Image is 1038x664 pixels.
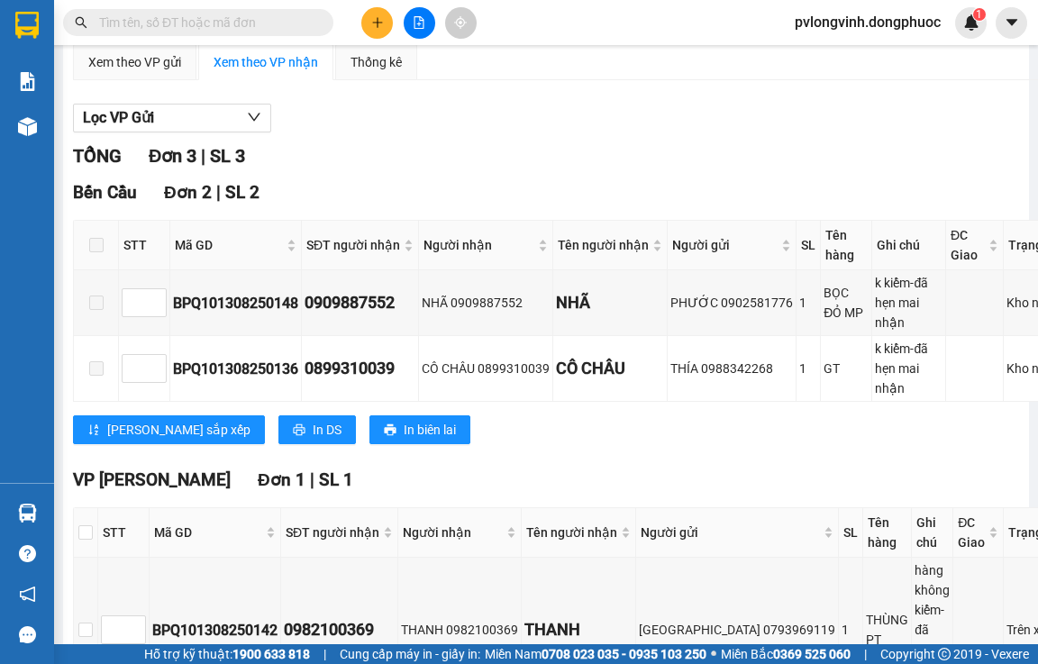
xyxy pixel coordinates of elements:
span: In biên lai [404,420,456,440]
span: | [310,469,314,490]
strong: 0708 023 035 - 0935 103 250 [542,647,706,661]
span: TỔNG [73,145,122,167]
span: | [216,182,221,203]
div: BỌC ĐỎ MP [824,283,869,323]
span: down [247,110,261,124]
th: SL [797,221,821,270]
th: STT [98,508,150,558]
span: | [201,145,205,167]
span: SL 3 [210,145,245,167]
span: question-circle [19,545,36,562]
span: VP [PERSON_NAME] [73,469,231,490]
span: [PERSON_NAME] sắp xếp [107,420,250,440]
div: 0899310039 [305,356,415,381]
div: CÔ CHÂU 0899310039 [422,359,550,378]
span: caret-down [1004,14,1020,31]
td: 0909887552 [302,270,419,336]
img: warehouse-icon [18,504,37,523]
button: printerIn biên lai [369,415,470,444]
span: Người gửi [641,523,820,542]
span: aim [454,16,467,29]
span: notification [19,586,36,603]
button: plus [361,7,393,39]
button: sort-ascending[PERSON_NAME] sắp xếp [73,415,265,444]
div: NHÃ 0909887552 [422,293,550,313]
div: [GEOGRAPHIC_DATA] 0793969119 [639,620,835,640]
span: copyright [938,648,951,660]
span: SL 2 [225,182,259,203]
span: Đơn 1 [258,469,305,490]
span: Tên người nhận [558,235,649,255]
div: BPQ101308250148 [173,292,298,314]
div: BPQ101308250136 [173,358,298,380]
span: message [19,626,36,643]
span: printer [384,423,396,438]
span: sort-ascending [87,423,100,438]
th: Tên hàng [821,221,872,270]
div: 1 [799,359,817,378]
div: k kiểm-đã hẹn mai nhận [875,273,942,332]
span: 1 [976,8,982,21]
span: ⚪️ [711,650,716,658]
span: Cung cấp máy in - giấy in: [340,644,480,664]
span: search [75,16,87,29]
span: SĐT người nhận [306,235,400,255]
div: Thống kê [351,52,402,72]
div: THÍA 0988342268 [670,359,793,378]
span: Mã GD [175,235,283,255]
span: pvlongvinh.dongphuoc [780,11,955,33]
strong: 0369 525 060 [773,647,851,661]
div: NHÃ [556,290,664,315]
div: BPQ101308250142 [152,619,278,641]
td: BPQ101308250136 [170,336,302,402]
span: Người gửi [672,235,778,255]
div: THÙNG PT [866,610,908,650]
div: CÔ CHÂU [556,356,664,381]
div: 1 [799,293,817,313]
td: NHÃ [553,270,668,336]
div: GT [824,359,869,378]
th: Tên hàng [863,508,912,558]
button: file-add [404,7,435,39]
span: ĐC Giao [958,513,985,552]
span: Hỗ trợ kỹ thuật: [144,644,310,664]
img: solution-icon [18,72,37,91]
td: 0899310039 [302,336,419,402]
span: In DS [313,420,341,440]
span: Bến Cầu [73,182,137,203]
sup: 1 [973,8,986,21]
span: Lọc VP Gửi [83,106,154,129]
div: k kiểm-đã hẹn mai nhận [875,339,942,398]
button: Lọc VP Gửi [73,104,271,132]
span: | [864,644,867,664]
img: warehouse-icon [18,117,37,136]
th: SL [839,508,863,558]
div: 0982100369 [284,617,395,642]
span: Miền Bắc [721,644,851,664]
span: SL 1 [319,469,353,490]
span: ĐC Giao [951,225,985,265]
button: caret-down [996,7,1027,39]
span: Tên người nhận [526,523,617,542]
span: | [323,644,326,664]
span: Người nhận [403,523,503,542]
td: BPQ101308250148 [170,270,302,336]
div: 0909887552 [305,290,415,315]
span: printer [293,423,305,438]
span: Miền Nam [485,644,706,664]
span: Đơn 2 [164,182,212,203]
div: Xem theo VP gửi [88,52,181,72]
th: Ghi chú [912,508,953,558]
img: icon-new-feature [963,14,979,31]
img: logo-vxr [15,12,39,39]
span: SĐT người nhận [286,523,379,542]
div: Xem theo VP nhận [214,52,318,72]
input: Tìm tên, số ĐT hoặc mã đơn [99,13,312,32]
th: STT [119,221,170,270]
div: THANH 0982100369 [401,620,518,640]
span: file-add [413,16,425,29]
span: plus [371,16,384,29]
button: printerIn DS [278,415,356,444]
span: Người nhận [423,235,534,255]
strong: 1900 633 818 [232,647,310,661]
